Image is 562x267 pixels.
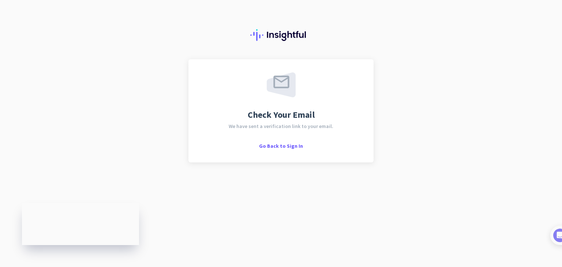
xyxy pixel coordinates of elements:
img: email-sent [267,72,296,97]
span: Check Your Email [248,110,315,119]
img: Insightful [250,29,312,41]
span: Go Back to Sign In [259,143,303,149]
span: We have sent a verification link to your email. [229,124,333,129]
iframe: Insightful Status [22,203,139,245]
